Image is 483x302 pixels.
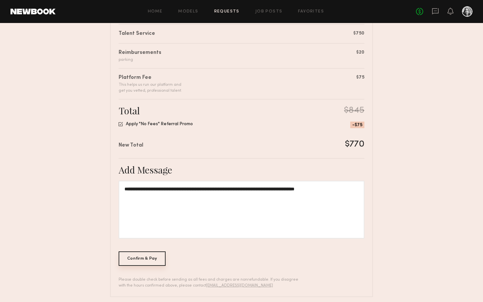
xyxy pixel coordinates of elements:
[255,10,283,14] a: Job Posts
[206,284,273,288] a: [EMAIL_ADDRESS][DOMAIN_NAME]
[344,105,364,116] div: $845
[119,105,140,116] div: Total
[119,164,364,175] div: Add Message
[119,49,161,57] div: Reimbursements
[356,74,364,81] div: $75
[298,10,324,14] a: Favorites
[119,82,182,94] div: This helps us run our platform and get you vetted, professional talent.
[119,277,303,289] div: Please double check before sending as all fees and charges are nonrefundable. If you disagree wit...
[353,30,364,37] div: $750
[119,74,182,82] div: Platform Fee
[119,30,155,38] div: Talent Service
[148,10,163,14] a: Home
[350,122,364,128] span: -$75
[345,139,364,150] div: $770
[119,251,166,266] div: Confirm & Pay
[356,49,364,56] div: $20
[214,10,240,14] a: Requests
[119,57,161,63] div: parking
[126,123,193,126] span: Apply "No Fees" Referral Promo
[178,10,198,14] a: Models
[119,142,143,150] div: New Total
